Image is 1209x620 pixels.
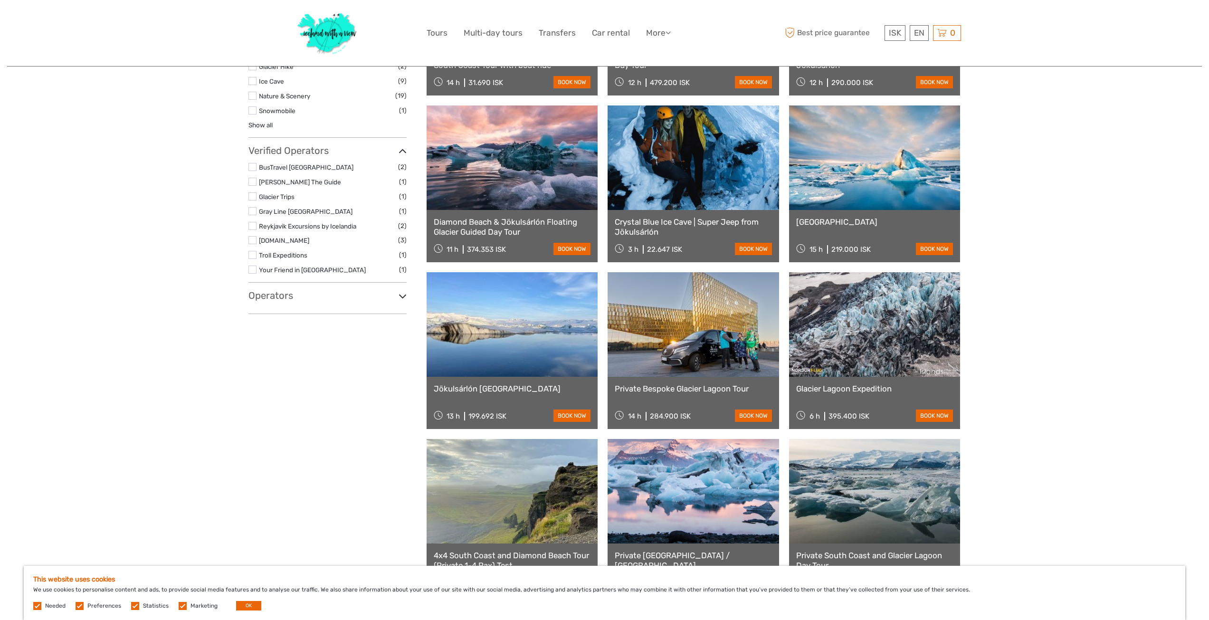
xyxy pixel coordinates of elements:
span: (1) [399,176,407,187]
a: BusTravel [GEOGRAPHIC_DATA] [259,163,353,171]
a: book now [916,410,953,422]
h3: Verified Operators [248,145,407,156]
a: Ice Cave [259,77,284,85]
a: More [646,26,671,40]
span: ISK [889,28,901,38]
a: Jökulsárlón [GEOGRAPHIC_DATA] [434,384,591,393]
a: book now [916,76,953,88]
span: 6 h [809,412,820,420]
label: Needed [45,602,66,610]
h5: This website uses cookies [33,575,1176,583]
a: book now [916,243,953,255]
a: book now [735,410,772,422]
span: (1) [399,105,407,116]
a: Diamond Beach & Jökulsárlón Floating Glacier Guided Day Tour [434,217,591,237]
a: Glacier Trips [259,193,295,200]
a: [DOMAIN_NAME] [259,237,309,244]
label: Marketing [190,602,218,610]
div: 479.200 ISK [650,78,690,87]
a: Car rental [592,26,630,40]
div: 22.647 ISK [647,245,682,254]
span: (1) [399,249,407,260]
div: 290.000 ISK [831,78,873,87]
span: (1) [399,264,407,275]
span: 14 h [628,412,641,420]
span: (2) [398,162,407,172]
a: Troll Expeditions [259,251,307,259]
a: Glacier Hike [259,63,294,70]
button: Open LiveChat chat widget [109,15,121,26]
span: (2) [398,220,407,231]
div: EN [910,25,929,41]
span: (3) [398,235,407,246]
a: Private [GEOGRAPHIC_DATA] / [GEOGRAPHIC_DATA] [615,551,772,570]
div: 31.690 ISK [468,78,503,87]
span: (9) [398,76,407,86]
a: Glacier Lagoon Expedition [796,384,953,393]
span: (1) [399,191,407,202]
a: book now [735,243,772,255]
a: Transfers [539,26,576,40]
div: 374.353 ISK [467,245,506,254]
a: 4x4 South Coast and Diamond Beach Tour (Private 1-4 Pax) Test [434,551,591,570]
a: book now [553,76,590,88]
div: 199.692 ISK [468,412,506,420]
div: We use cookies to personalise content and ads, to provide social media features and to analyse ou... [24,566,1185,620]
span: 14 h [447,78,460,87]
label: Statistics [143,602,169,610]
span: Best price guarantee [783,25,882,41]
a: book now [553,410,590,422]
a: Private South Coast and Glacier Lagoon Day Tour [796,551,953,570]
img: 1077-ca632067-b948-436b-9c7a-efe9894e108b_logo_big.jpg [293,7,362,59]
div: 395.400 ISK [828,412,869,420]
span: (19) [395,90,407,101]
button: OK [236,601,261,610]
a: Nature & Scenery [259,92,310,100]
span: 12 h [809,78,823,87]
a: Private Bespoke Glacier Lagoon Tour [615,384,772,393]
a: [GEOGRAPHIC_DATA] [796,217,953,227]
a: book now [735,76,772,88]
a: Snowmobile [259,107,295,114]
a: Crystal Blue Ice Cave | Super Jeep from Jökulsárlón [615,217,772,237]
h3: Operators [248,290,407,301]
span: (1) [399,206,407,217]
a: Gray Line [GEOGRAPHIC_DATA] [259,208,352,215]
a: Reykjavik Excursions by Icelandia [259,222,356,230]
div: 284.900 ISK [650,412,691,420]
a: [PERSON_NAME] The Guide [259,178,341,186]
a: Show all [248,121,273,129]
span: 0 [949,28,957,38]
span: 15 h [809,245,823,254]
span: 11 h [447,245,458,254]
span: 3 h [628,245,638,254]
a: Multi-day tours [464,26,523,40]
a: Tours [427,26,447,40]
span: 13 h [447,412,460,420]
a: Your Friend in [GEOGRAPHIC_DATA] [259,266,366,274]
label: Preferences [87,602,121,610]
p: We're away right now. Please check back later! [13,17,107,24]
a: book now [553,243,590,255]
div: 219.000 ISK [831,245,871,254]
span: 12 h [628,78,641,87]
